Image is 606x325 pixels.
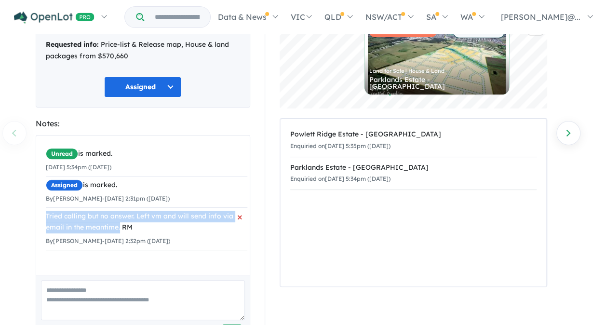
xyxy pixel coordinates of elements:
a: Parklands Estate - [GEOGRAPHIC_DATA]Enquiried on[DATE] 5:34pm ([DATE]) [290,157,537,190]
span: Assigned [46,179,83,191]
a: Powlett Ridge Estate - [GEOGRAPHIC_DATA]Enquiried on[DATE] 5:35pm ([DATE]) [290,124,537,157]
input: Try estate name, suburb, builder or developer [146,7,208,27]
div: Price-list & Release map, House & land packages from $570,660 [46,39,240,62]
img: Openlot PRO Logo White [14,12,94,24]
small: By [PERSON_NAME] - [DATE] 2:31pm ([DATE]) [46,195,170,202]
div: is marked. [46,148,247,160]
small: Enquiried on [DATE] 5:35pm ([DATE]) [290,142,391,149]
span: [PERSON_NAME]@... [501,12,580,22]
div: Powlett Ridge Estate - [GEOGRAPHIC_DATA] [290,129,537,140]
small: Enquiried on [DATE] 5:34pm ([DATE]) [290,175,391,182]
div: Land for Sale | House & Land [369,68,504,74]
button: Assigned [104,77,181,97]
small: By [PERSON_NAME] - [DATE] 2:32pm ([DATE]) [46,237,170,244]
div: Parklands Estate - [GEOGRAPHIC_DATA] [290,162,537,174]
div: Tried calling but no answer. Left vm and will send info via email in the meantime. RM [46,211,247,234]
div: Notes: [36,117,250,130]
span: Unread [46,148,78,160]
div: is marked. [46,179,247,191]
a: OPENLOT CASHBACK 10 AVAILABLE Land for Sale | House & Land Parklands Estate - [GEOGRAPHIC_DATA] [364,22,509,95]
div: Parklands Estate - [GEOGRAPHIC_DATA] [369,76,504,90]
small: [DATE] 5:34pm ([DATE]) [46,163,111,171]
strong: Requested info: [46,40,99,49]
span: 10 AVAILABLE [453,27,504,38]
span: × [237,208,242,226]
span: OPENLOT CASHBACK [369,27,436,37]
